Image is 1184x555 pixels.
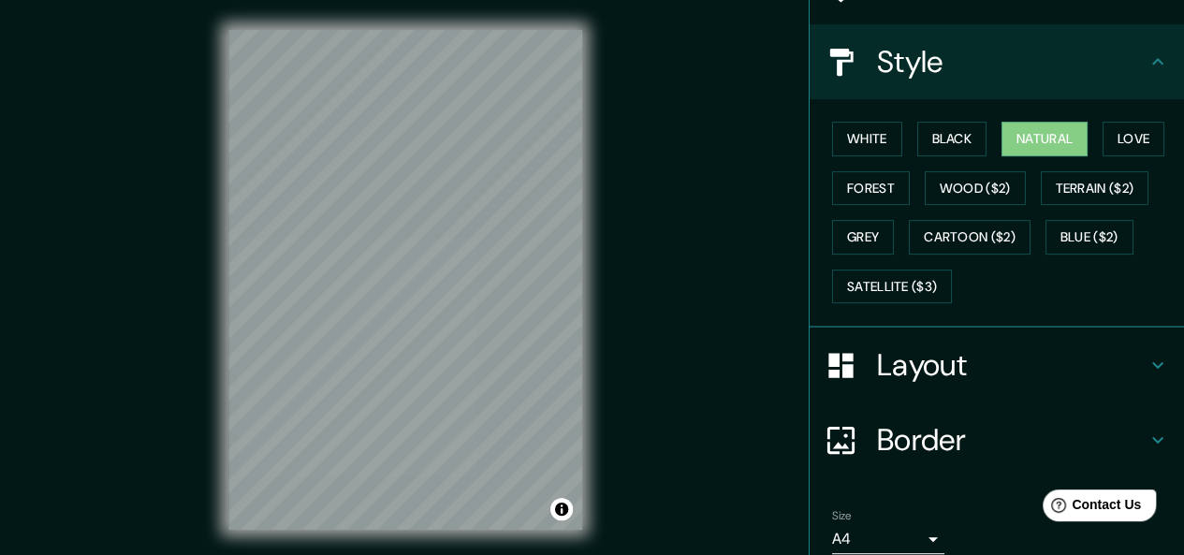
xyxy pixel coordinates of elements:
[832,508,852,524] label: Size
[228,30,582,530] canvas: Map
[909,220,1031,255] button: Cartoon ($2)
[810,402,1184,477] div: Border
[1103,122,1164,156] button: Love
[810,328,1184,402] div: Layout
[1001,122,1088,156] button: Natural
[550,498,573,520] button: Toggle attribution
[832,122,902,156] button: White
[1041,171,1149,206] button: Terrain ($2)
[810,24,1184,99] div: Style
[925,171,1026,206] button: Wood ($2)
[832,524,944,554] div: A4
[832,270,952,304] button: Satellite ($3)
[1045,220,1133,255] button: Blue ($2)
[832,171,910,206] button: Forest
[1017,482,1163,534] iframe: Help widget launcher
[877,421,1147,459] h4: Border
[877,43,1147,80] h4: Style
[877,346,1147,384] h4: Layout
[917,122,987,156] button: Black
[832,220,894,255] button: Grey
